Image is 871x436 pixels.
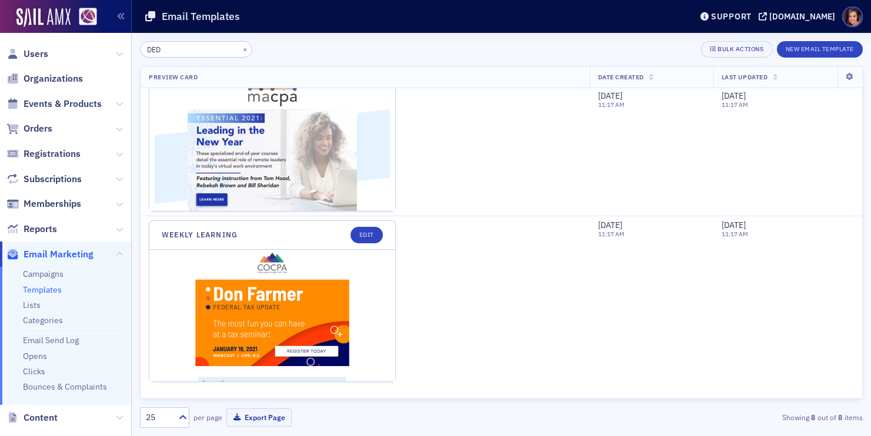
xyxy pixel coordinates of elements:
[759,12,839,21] button: [DOMAIN_NAME]
[6,248,94,261] a: Email Marketing
[630,412,863,422] div: Showing out of items
[598,220,622,230] span: [DATE]
[23,284,62,295] a: Templates
[24,223,57,236] span: Reports
[598,90,622,101] span: [DATE]
[24,173,82,186] span: Subscriptions
[140,41,252,58] input: Search…
[162,9,240,24] h1: Email Templates
[701,41,772,58] button: Bulk Actions
[23,315,63,326] a: Categories
[24,72,83,85] span: Organizations
[79,8,97,26] img: SailAMX
[24,147,81,160] span: Registrations
[71,8,97,28] a: View Homepage
[777,43,863,53] a: New Email Template
[769,11,835,22] div: [DOMAIN_NAME]
[24,411,58,424] span: Content
[23,366,45,377] a: Clicks
[809,412,817,422] strong: 8
[24,248,94,261] span: Email Marketing
[24,98,102,110] span: Events & Products
[6,98,102,110] a: Events & Products
[146,411,172,424] div: 25
[722,90,746,101] span: [DATE]
[777,41,863,58] button: New Email Template
[598,101,625,109] time: 11:17 AM
[6,223,57,236] a: Reports
[836,412,845,422] strong: 8
[23,381,107,392] a: Bounces & Complaints
[6,197,81,210] a: Memberships
[23,269,64,279] a: Campaigns
[23,351,47,361] a: Opens
[6,173,82,186] a: Subscriptions
[351,227,383,243] a: Edit
[722,220,746,230] span: [DATE]
[24,197,81,210] span: Memberships
[711,11,752,22] div: Support
[6,147,81,160] a: Registrations
[722,73,767,81] span: Last Updated
[842,6,863,27] span: Profile
[226,408,292,427] button: Export Page
[6,72,83,85] a: Organizations
[598,73,644,81] span: Date Created
[162,230,238,239] a: Weekly Learning
[24,122,52,135] span: Orders
[240,43,251,54] button: ×
[16,8,71,27] img: SailAMX
[193,412,222,422] label: per page
[6,411,58,424] a: Content
[718,46,763,52] div: Bulk Actions
[23,335,79,346] a: Email Send Log
[24,48,48,61] span: Users
[149,73,198,81] span: Preview Card
[23,300,41,310] a: Lists
[598,230,625,238] time: 11:17 AM
[722,230,748,238] time: 11:17 AM
[6,48,48,61] a: Users
[722,101,748,109] time: 11:17 AM
[6,122,52,135] a: Orders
